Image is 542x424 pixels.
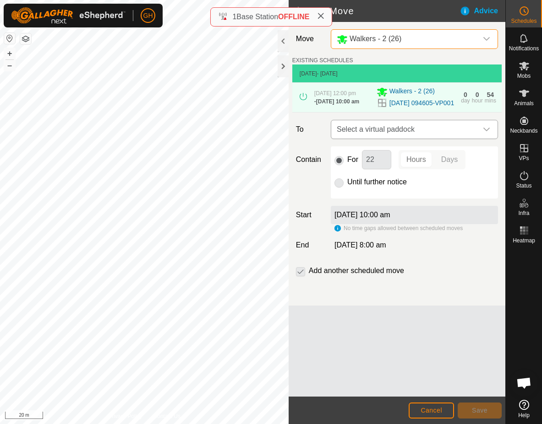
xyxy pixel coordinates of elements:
[153,412,181,420] a: Contact Us
[510,128,537,134] span: Neckbands
[4,33,15,44] button: Reset Map
[317,70,338,77] span: - [DATE]
[518,210,529,216] span: Infra
[510,369,538,397] a: Open chat
[514,101,534,106] span: Animals
[511,18,537,24] span: Schedules
[300,70,317,77] span: [DATE]
[232,13,236,21] span: 1
[513,238,535,243] span: Heatmap
[519,156,529,161] span: VPs
[517,73,531,79] span: Mobs
[278,13,309,21] span: OFFLINE
[11,7,126,24] img: Gallagher Logo
[506,396,542,422] a: Help
[518,413,530,418] span: Help
[509,46,539,51] span: Notifications
[236,13,278,21] span: Base Station
[143,11,153,21] span: GH
[108,412,142,420] a: Privacy Policy
[516,183,531,188] span: Status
